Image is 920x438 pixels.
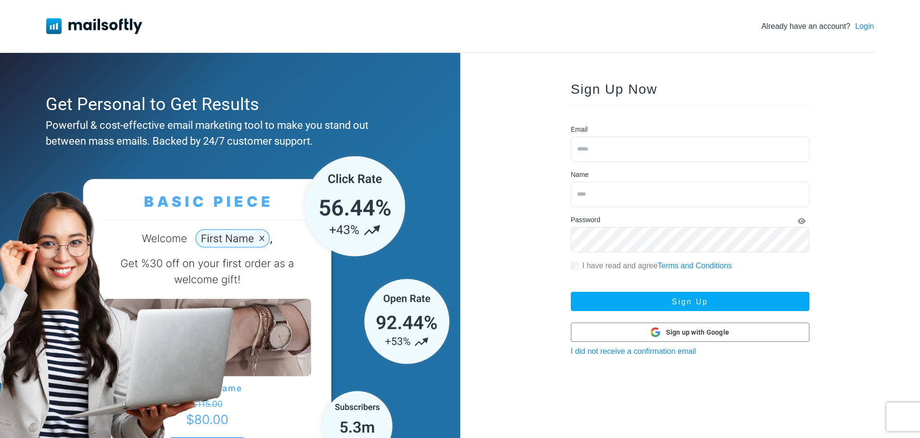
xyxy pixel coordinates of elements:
[571,170,589,180] label: Name
[855,21,874,32] a: Login
[798,218,806,225] i: Show Password
[571,323,809,342] button: Sign up with Google
[571,347,696,355] a: I did not receive a confirmation email
[582,260,732,272] label: I have read and agree
[657,262,732,270] a: Terms and Conditions
[571,215,600,225] label: Password
[46,117,410,149] div: Powerful & cost-effective email marketing tool to make you stand out between mass emails. Backed ...
[46,18,142,34] img: Mailsoftly
[571,125,588,135] label: Email
[571,82,657,97] span: Sign Up Now
[46,91,410,117] div: Get Personal to Get Results
[571,292,809,311] button: Sign Up
[761,21,874,32] div: Already have an account?
[666,327,729,338] span: Sign up with Google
